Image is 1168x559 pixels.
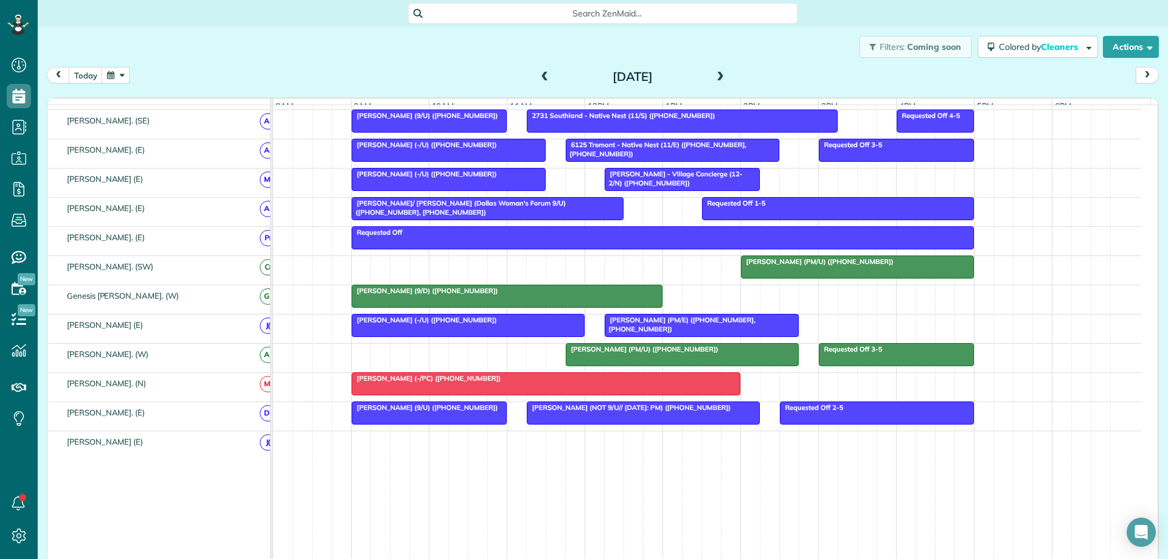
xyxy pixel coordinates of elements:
span: A( [260,347,276,363]
span: 3pm [819,101,840,111]
span: [PERSON_NAME]. (N) [64,378,148,388]
span: [PERSON_NAME] (-/U) ([PHONE_NUMBER]) [351,170,498,178]
span: [PERSON_NAME] (-/PC) ([PHONE_NUMBER]) [351,374,502,383]
span: [PERSON_NAME] (PM/U) ([PHONE_NUMBER]) [565,345,719,353]
span: Coming soon [907,41,962,52]
span: Filters: [880,41,905,52]
span: C( [260,259,276,276]
span: [PERSON_NAME]. (SW) [64,262,156,271]
span: 12pm [585,101,611,111]
span: [PERSON_NAME] (9/D) ([PHONE_NUMBER]) [351,286,499,295]
span: 1pm [663,101,684,111]
span: Requested Off 2-5 [779,403,844,412]
span: [PERSON_NAME] (9/U) ([PHONE_NUMBER]) [351,403,499,412]
span: Requested Off 1-5 [701,199,766,207]
span: 11am [507,101,535,111]
span: [PERSON_NAME] (9/U) ([PHONE_NUMBER]) [351,111,499,120]
span: 6pm [1052,101,1074,111]
span: J( [260,318,276,334]
span: J( [260,434,276,451]
span: [PERSON_NAME] (PM/U) ([PHONE_NUMBER]) [740,257,894,266]
span: M( [260,376,276,392]
span: [PERSON_NAME] (E) [64,437,145,446]
span: G( [260,288,276,305]
span: D( [260,405,276,422]
span: Requested Off 4-5 [896,111,961,120]
span: Requested Off 3-5 [818,141,883,149]
button: Actions [1103,36,1159,58]
span: 2731 Southland - Native Nest (11/S) ([PHONE_NUMBER]) [526,111,716,120]
span: Requested Off [351,228,403,237]
span: [PERSON_NAME]. (E) [64,232,147,242]
button: today [69,67,103,83]
h2: [DATE] [557,70,709,83]
span: [PERSON_NAME] - Village Concierge (12-2/N) ([PHONE_NUMBER]) [604,170,743,187]
span: 2pm [741,101,762,111]
span: 9am [352,101,374,111]
span: A( [260,201,276,217]
button: Colored byCleaners [978,36,1098,58]
span: 6125 Tremont - Native Nest (11/E) ([PHONE_NUMBER], [PHONE_NUMBER]) [565,141,746,158]
span: [PERSON_NAME]. (E) [64,408,147,417]
span: 4pm [897,101,918,111]
span: [PERSON_NAME] (NOT 9/U// [DATE]: PM) ([PHONE_NUMBER]) [526,403,732,412]
span: [PERSON_NAME] (-/U) ([PHONE_NUMBER]) [351,316,498,324]
span: 10am [429,101,457,111]
span: [PERSON_NAME]/ [PERSON_NAME] (Dallas Woman's Forum 9/U) ([PHONE_NUMBER], [PHONE_NUMBER]) [351,199,566,216]
span: [PERSON_NAME]. (E) [64,203,147,213]
span: [PERSON_NAME]. (E) [64,145,147,155]
span: A( [260,142,276,159]
span: 8am [273,101,296,111]
span: Genesis [PERSON_NAME]. (W) [64,291,181,300]
span: [PERSON_NAME] (-/U) ([PHONE_NUMBER]) [351,141,498,149]
span: Colored by [999,41,1082,52]
span: [PERSON_NAME]. (W) [64,349,151,359]
span: [PERSON_NAME] (PM/E) ([PHONE_NUMBER], [PHONE_NUMBER]) [604,316,756,333]
span: P( [260,230,276,246]
span: Cleaners [1041,41,1080,52]
span: A( [260,113,276,130]
span: [PERSON_NAME] (E) [64,174,145,184]
button: prev [47,67,70,83]
button: next [1136,67,1159,83]
div: Open Intercom Messenger [1127,518,1156,547]
span: New [18,273,35,285]
span: New [18,304,35,316]
span: [PERSON_NAME] (E) [64,320,145,330]
span: Requested Off 3-5 [818,345,883,353]
span: M( [260,172,276,188]
span: [PERSON_NAME]. (SE) [64,116,152,125]
span: 5pm [975,101,996,111]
